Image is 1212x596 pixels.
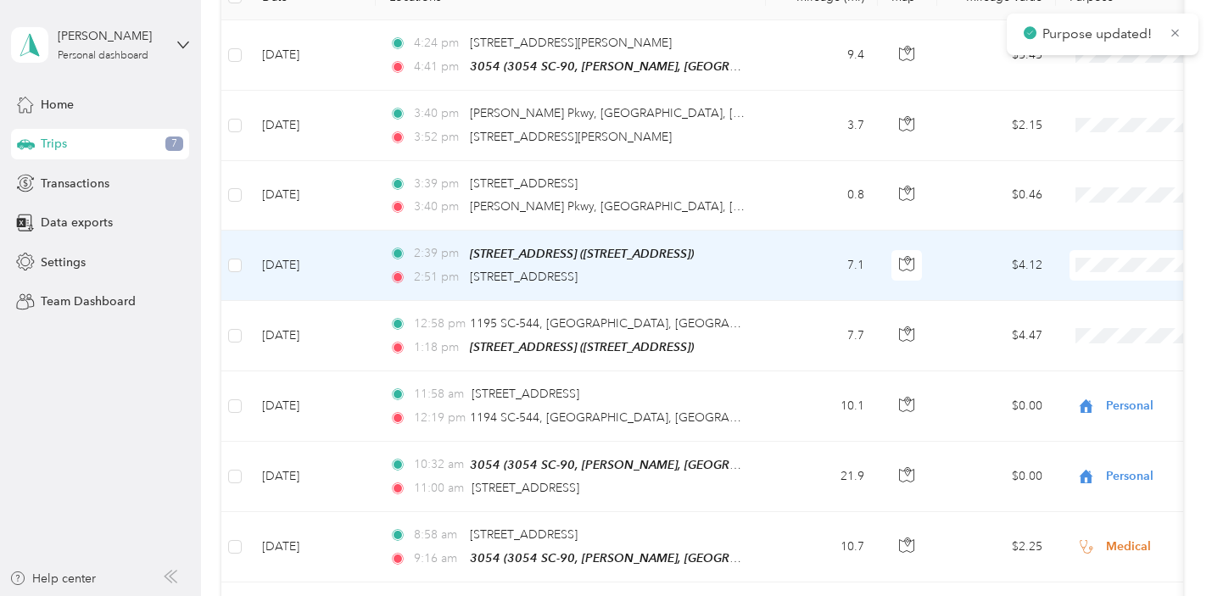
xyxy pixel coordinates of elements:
span: 3054 (3054 SC-90, [PERSON_NAME], [GEOGRAPHIC_DATA], [GEOGRAPHIC_DATA] , Conway, [GEOGRAPHIC_DATA]) [470,551,1111,565]
td: $0.00 [937,371,1056,441]
td: $2.25 [937,512,1056,582]
span: [STREET_ADDRESS] [470,176,578,191]
td: 7.7 [766,301,878,371]
span: [STREET_ADDRESS] ([STREET_ADDRESS]) [470,340,694,354]
td: [DATE] [249,231,376,301]
span: 1194 SC-544, [GEOGRAPHIC_DATA], [GEOGRAPHIC_DATA] [470,410,797,425]
td: [DATE] [249,161,376,231]
span: 1:18 pm [414,338,462,357]
td: [DATE] [249,20,376,91]
span: 10:32 am [414,455,462,474]
td: $0.46 [937,161,1056,231]
div: [PERSON_NAME] [58,27,164,45]
span: [STREET_ADDRESS] ([STREET_ADDRESS]) [470,247,694,260]
span: 3:40 pm [414,104,462,123]
span: 2:51 pm [414,268,462,287]
span: 8:58 am [414,526,462,544]
p: Purpose updated! [1042,24,1156,45]
span: 9:16 am [414,549,462,568]
span: 4:41 pm [414,58,462,76]
span: 3:39 pm [414,175,462,193]
span: Settings [41,253,86,271]
span: Home [41,96,74,114]
td: 10.1 [766,371,878,441]
span: [PERSON_NAME] Pkwy, [GEOGRAPHIC_DATA], [GEOGRAPHIC_DATA] [470,199,852,214]
iframe: Everlance-gr Chat Button Frame [1117,501,1212,596]
span: 3054 (3054 SC-90, [PERSON_NAME], [GEOGRAPHIC_DATA], [GEOGRAPHIC_DATA] , Conway, [GEOGRAPHIC_DATA]) [470,458,1111,472]
td: [DATE] [249,301,376,371]
span: [STREET_ADDRESS] [470,270,578,284]
span: 11:00 am [414,479,464,498]
td: 10.7 [766,512,878,582]
div: Personal dashboard [58,51,148,61]
span: 12:19 pm [414,409,462,427]
span: [STREET_ADDRESS] [472,387,579,401]
td: [DATE] [249,512,376,582]
span: 11:58 am [414,385,464,404]
td: 7.1 [766,231,878,301]
span: Transactions [41,175,109,192]
span: 1195 SC-544, [GEOGRAPHIC_DATA], [GEOGRAPHIC_DATA] [470,316,797,331]
td: $5.45 [937,20,1056,91]
span: Data exports [41,214,113,231]
td: [DATE] [249,371,376,441]
td: 9.4 [766,20,878,91]
span: 3054 (3054 SC-90, [PERSON_NAME], [GEOGRAPHIC_DATA], [GEOGRAPHIC_DATA] , Conway, [GEOGRAPHIC_DATA]) [470,59,1111,74]
td: [DATE] [249,442,376,512]
span: Trips [41,135,67,153]
td: $4.12 [937,231,1056,301]
span: [STREET_ADDRESS][PERSON_NAME] [470,36,672,50]
span: [PERSON_NAME] Pkwy, [GEOGRAPHIC_DATA], [GEOGRAPHIC_DATA] [470,106,852,120]
span: 2:39 pm [414,244,462,263]
span: [STREET_ADDRESS][PERSON_NAME] [470,130,672,144]
td: $0.00 [937,442,1056,512]
span: 12:58 pm [414,315,462,333]
td: $2.15 [937,91,1056,160]
span: [STREET_ADDRESS] [472,481,579,495]
td: 0.8 [766,161,878,231]
td: $4.47 [937,301,1056,371]
td: [DATE] [249,91,376,160]
span: 7 [165,136,183,152]
span: Team Dashboard [41,292,136,310]
span: 4:24 pm [414,34,462,53]
span: [STREET_ADDRESS] [470,527,578,542]
span: 3:52 pm [414,128,462,147]
td: 21.9 [766,442,878,512]
button: Help center [9,570,96,588]
span: 3:40 pm [414,198,462,216]
td: 3.7 [766,91,878,160]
